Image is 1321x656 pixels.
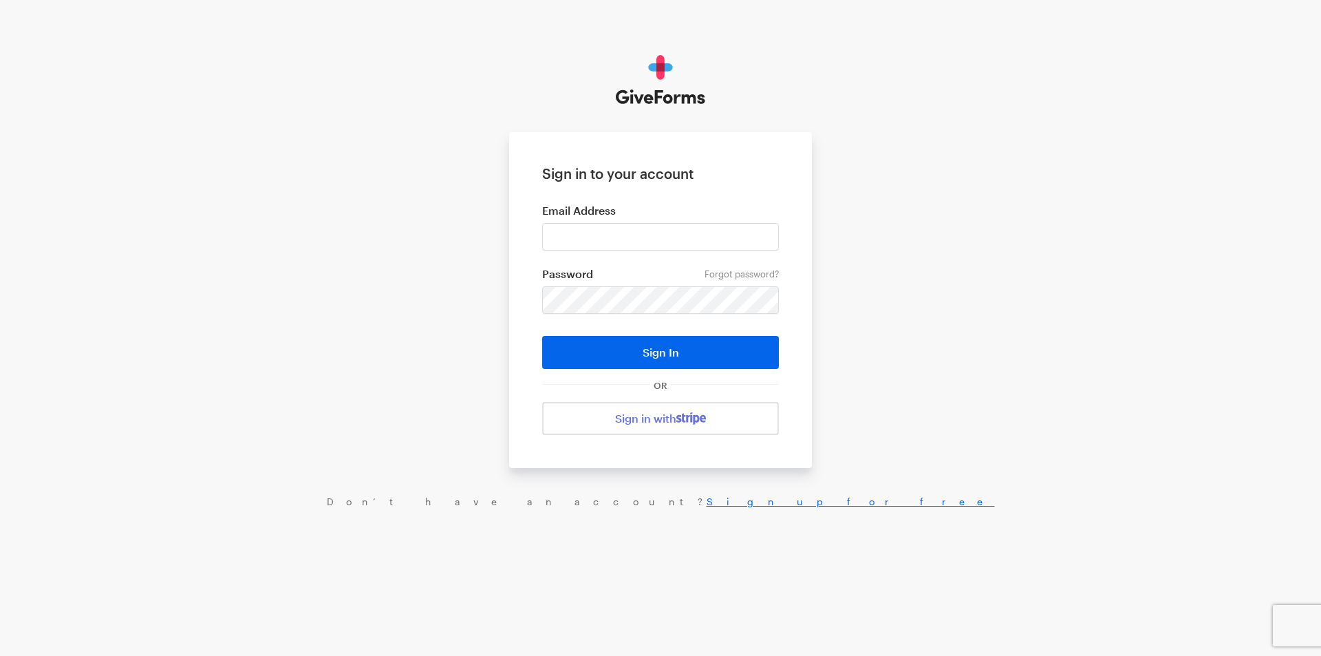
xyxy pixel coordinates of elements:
img: stripe-07469f1003232ad58a8838275b02f7af1ac9ba95304e10fa954b414cd571f63b.svg [676,412,706,425]
span: OR [651,380,670,391]
label: Password [542,267,779,281]
div: Don’t have an account? [14,496,1307,508]
a: Sign up for free [707,496,995,507]
label: Email Address [542,204,779,218]
a: Forgot password? [705,268,779,279]
a: Sign in with [542,402,779,435]
img: GiveForms [616,55,706,105]
button: Sign In [542,336,779,369]
h1: Sign in to your account [542,165,779,182]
